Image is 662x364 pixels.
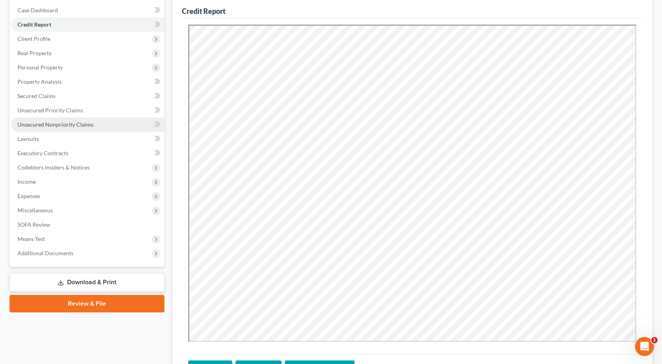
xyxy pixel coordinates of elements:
[11,218,164,232] a: SOFA Review
[10,273,164,292] a: Download & Print
[17,193,40,199] span: Expenses
[17,21,51,28] span: Credit Report
[17,164,90,171] span: Codebtors Insiders & Notices
[11,103,164,117] a: Unsecured Priority Claims
[17,50,52,56] span: Real Property
[17,92,56,99] span: Secured Claims
[651,337,658,343] span: 1
[11,17,164,32] a: Credit Report
[17,250,73,256] span: Additional Documents
[17,107,83,114] span: Unsecured Priority Claims
[17,178,36,185] span: Income
[182,6,226,16] div: Credit Report
[11,117,164,132] a: Unsecured Nonpriority Claims
[17,121,93,128] span: Unsecured Nonpriority Claims
[635,337,654,356] iframe: Intercom live chat
[11,3,164,17] a: Case Dashboard
[17,221,50,228] span: SOFA Review
[11,75,164,89] a: Property Analysis
[17,135,39,142] span: Lawsuits
[17,78,62,85] span: Property Analysis
[17,207,53,214] span: Miscellaneous
[11,146,164,160] a: Executory Contracts
[17,235,45,242] span: Means Test
[17,64,63,71] span: Personal Property
[10,295,164,312] a: Review & File
[17,7,58,13] span: Case Dashboard
[17,35,50,42] span: Client Profile
[11,132,164,146] a: Lawsuits
[17,150,68,156] span: Executory Contracts
[11,89,164,103] a: Secured Claims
